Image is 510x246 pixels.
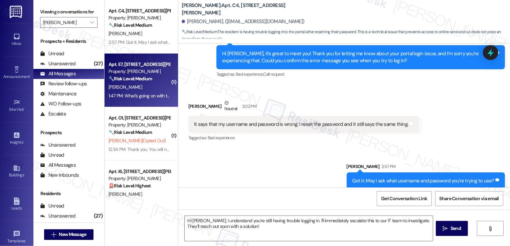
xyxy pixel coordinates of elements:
[40,213,75,220] div: Unanswered
[40,172,79,179] div: New Inbounds
[188,133,419,143] div: Tagged as:
[182,2,315,16] b: [PERSON_NAME]: Apt. C4, [STREET_ADDRESS][PERSON_NAME]
[51,232,56,237] i: 
[240,103,257,110] div: 2:02 PM
[188,99,419,116] div: [PERSON_NAME]
[24,106,25,111] span: •
[92,59,104,69] div: (27)
[182,18,305,25] div: [PERSON_NAME]. ([EMAIL_ADDRESS][DOMAIN_NAME])
[109,183,151,189] strong: 🚨 Risk Level: Highest
[109,129,152,135] strong: 🔧 Risk Level: Medium
[3,130,30,148] a: Insights •
[208,135,235,141] span: Bad experience
[185,216,433,241] textarea: Hi [PERSON_NAME], I understand you're still having trouble logging in. I'll immediately escalate ...
[451,225,461,232] span: Send
[347,163,505,172] div: [PERSON_NAME]
[40,80,87,87] div: Review follow-ups
[3,162,30,180] a: Buildings
[59,231,86,238] span: New Message
[109,30,142,36] span: [PERSON_NAME]
[109,22,152,28] strong: 🔧 Risk Level: Medium
[435,191,503,206] button: Share Conversation via email
[216,69,505,79] div: Tagged as:
[182,29,217,34] strong: 🔧 Risk Level: Medium
[92,211,104,221] div: (27)
[443,226,448,231] i: 
[236,71,263,77] span: Bad experience ,
[109,121,170,129] div: Property: [PERSON_NAME]
[109,191,142,197] span: [PERSON_NAME]
[109,76,152,82] strong: 🔧 Risk Level: Medium
[109,84,142,90] span: [PERSON_NAME]
[109,14,170,21] div: Property: [PERSON_NAME]
[109,61,170,68] div: Apt. E7, [STREET_ADDRESS][PERSON_NAME]
[40,202,64,210] div: Unread
[40,70,76,77] div: All Messages
[194,121,408,128] div: It says that my username and password is wrong. I reset the password and it still says the same t...
[3,31,30,49] a: Inbox
[30,73,31,78] span: •
[40,100,81,107] div: WO Follow-ups
[33,38,104,45] div: Prospects + Residents
[352,177,495,184] div: Got it. May I ask what username and password you're trying to use?
[109,168,170,175] div: Apt. I6, [STREET_ADDRESS][PERSON_NAME]
[40,60,75,67] div: Unanswered
[43,17,87,28] input: All communities
[109,146,426,152] div: 12:34 PM: Thank you. You will no longer receive texts from this thread. Please reply with 'UNSTOP...
[90,20,94,25] i: 
[26,238,27,242] span: •
[40,142,75,149] div: Unanswered
[40,110,66,117] div: Escalate
[10,6,23,18] img: ResiDesk Logo
[40,7,98,17] label: Viewing conversations for
[109,93,189,99] div: 1:47 PM: What's going on with the trash 🗑️
[222,50,494,65] div: Hi [PERSON_NAME], it’s great to meet you! Thank you for letting me know about your portal login i...
[33,190,104,197] div: Residents
[40,162,76,169] div: All Messages
[263,71,284,77] span: Call request
[40,50,64,57] div: Unread
[109,39,257,45] div: 2:57 PM: Got it. May I ask what username and password you're trying to use?
[440,195,499,202] span: Share Conversation via email
[182,28,510,43] span: : The resident is having trouble logging into the portal after resetting their password. This is ...
[109,114,170,121] div: Apt. O1, [STREET_ADDRESS][PERSON_NAME]
[488,226,493,231] i: 
[40,90,77,97] div: Maintenance
[109,138,166,144] span: [PERSON_NAME] (Opted Out)
[23,139,24,144] span: •
[377,191,432,206] button: Get Conversation Link
[109,175,170,182] div: Property: [PERSON_NAME]
[3,97,30,115] a: Site Visit •
[223,99,238,113] div: Neutral
[380,163,395,170] div: 2:57 PM
[44,229,94,240] button: New Message
[33,129,104,136] div: Prospects
[109,7,170,14] div: Apt. C4, [STREET_ADDRESS][PERSON_NAME]
[381,195,427,202] span: Get Conversation Link
[40,152,64,159] div: Unread
[3,195,30,214] a: Leads
[109,68,170,75] div: Property: [PERSON_NAME]
[436,221,468,236] button: Send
